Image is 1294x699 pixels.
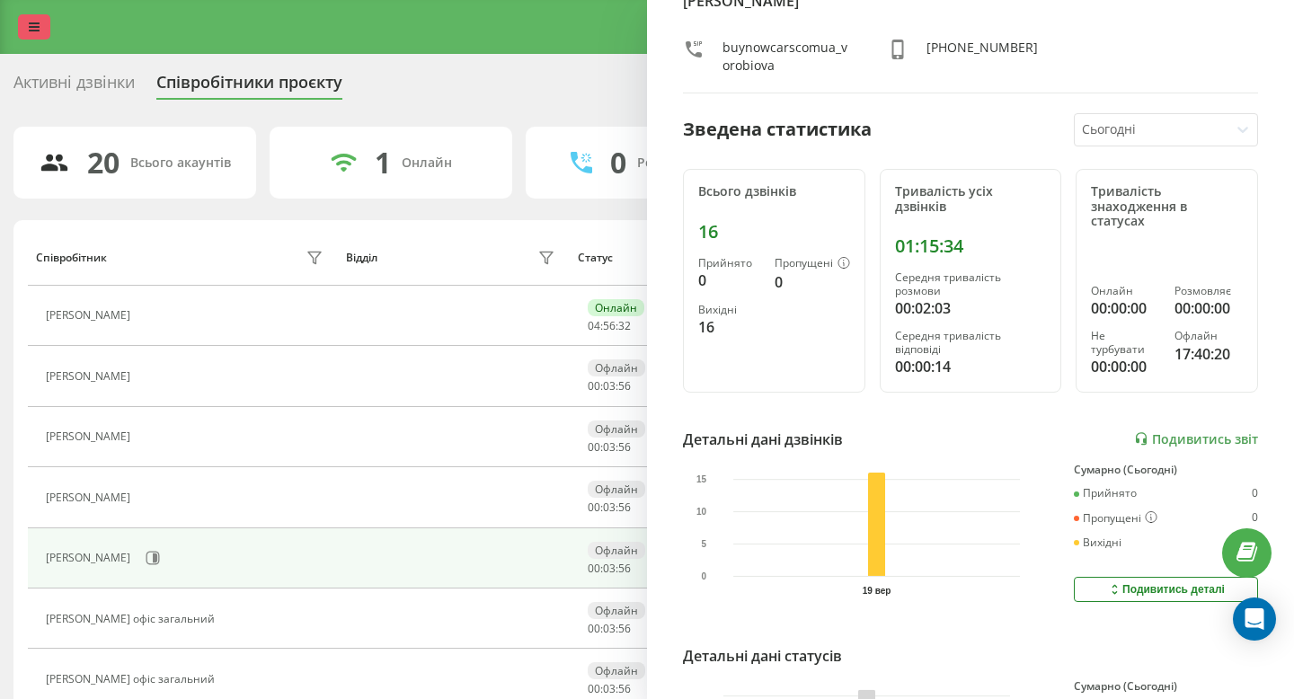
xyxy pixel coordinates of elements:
[46,613,219,625] div: [PERSON_NAME] офіс загальний
[588,378,600,394] span: 00
[588,602,645,619] div: Офлайн
[618,621,631,636] span: 56
[588,359,645,376] div: Офлайн
[603,681,616,696] span: 03
[1091,297,1159,319] div: 00:00:00
[588,318,600,333] span: 04
[1252,511,1258,526] div: 0
[1074,464,1258,476] div: Сумарно (Сьогодні)
[588,380,631,393] div: : :
[702,539,707,549] text: 5
[603,621,616,636] span: 03
[588,683,631,695] div: : :
[895,271,1047,297] div: Середня тривалість розмови
[46,430,135,443] div: [PERSON_NAME]
[588,681,600,696] span: 00
[895,297,1047,319] div: 00:02:03
[603,318,616,333] span: 56
[895,184,1047,215] div: Тривалість усіх дзвінків
[1091,285,1159,297] div: Онлайн
[895,356,1047,377] div: 00:00:14
[13,73,135,101] div: Активні дзвінки
[683,429,843,450] div: Детальні дані дзвінків
[588,500,600,515] span: 00
[775,257,850,271] div: Пропущені
[46,552,135,564] div: [PERSON_NAME]
[618,681,631,696] span: 56
[1107,582,1225,597] div: Подивитись деталі
[1091,356,1159,377] div: 00:00:00
[588,299,644,316] div: Онлайн
[588,420,645,438] div: Офлайн
[588,562,631,575] div: : :
[603,378,616,394] span: 03
[895,330,1047,356] div: Середня тривалість відповіді
[603,439,616,455] span: 03
[156,73,342,101] div: Співробітники проєкту
[1091,330,1159,356] div: Не турбувати
[588,621,600,636] span: 00
[618,318,631,333] span: 32
[603,500,616,515] span: 03
[618,561,631,576] span: 56
[696,474,707,484] text: 15
[36,252,107,264] div: Співробітник
[1134,431,1258,447] a: Подивитись звіт
[588,561,600,576] span: 00
[87,146,120,180] div: 20
[698,221,850,243] div: 16
[402,155,452,171] div: Онлайн
[683,645,842,667] div: Детальні дані статусів
[1174,330,1243,342] div: Офлайн
[346,252,377,264] div: Відділ
[683,116,872,143] div: Зведена статистика
[1074,511,1157,526] div: Пропущені
[130,155,231,171] div: Всього акаунтів
[698,184,850,199] div: Всього дзвінків
[46,309,135,322] div: [PERSON_NAME]
[895,235,1047,257] div: 01:15:34
[722,39,851,75] div: buynowcarscomua_vorobiova
[603,561,616,576] span: 03
[696,507,707,517] text: 10
[637,155,724,171] div: Розмовляють
[375,146,391,180] div: 1
[578,252,613,264] div: Статус
[1233,597,1276,641] div: Open Intercom Messenger
[46,491,135,504] div: [PERSON_NAME]
[1174,297,1243,319] div: 00:00:00
[775,271,850,293] div: 0
[1091,184,1243,229] div: Тривалість знаходження в статусах
[588,481,645,498] div: Офлайн
[588,439,600,455] span: 00
[698,270,760,291] div: 0
[698,257,760,270] div: Прийнято
[588,662,645,679] div: Офлайн
[702,571,707,581] text: 0
[1174,285,1243,297] div: Розмовляє
[610,146,626,180] div: 0
[698,304,760,316] div: Вихідні
[863,586,891,596] text: 19 вер
[926,39,1038,75] div: [PHONE_NUMBER]
[1074,487,1137,500] div: Прийнято
[46,673,219,686] div: [PERSON_NAME] офіс загальний
[588,542,645,559] div: Офлайн
[588,501,631,514] div: : :
[588,441,631,454] div: : :
[698,316,760,338] div: 16
[618,439,631,455] span: 56
[1252,487,1258,500] div: 0
[618,378,631,394] span: 56
[1074,536,1121,549] div: Вихідні
[588,623,631,635] div: : :
[1074,680,1258,693] div: Сумарно (Сьогодні)
[1174,343,1243,365] div: 17:40:20
[588,320,631,332] div: : :
[46,370,135,383] div: [PERSON_NAME]
[1074,577,1258,602] button: Подивитись деталі
[618,500,631,515] span: 56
